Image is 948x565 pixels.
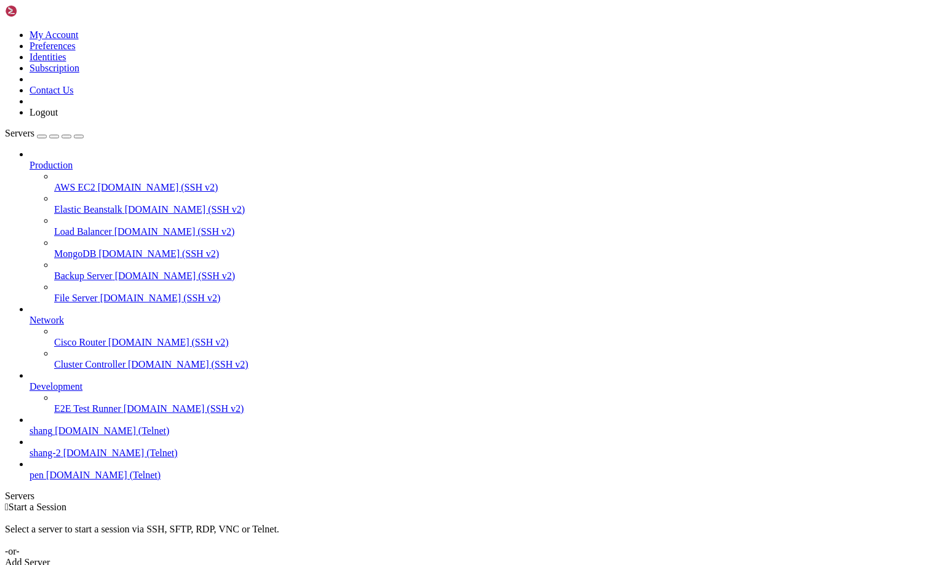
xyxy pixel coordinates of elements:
a: Servers [5,128,84,138]
a: pen [DOMAIN_NAME] (Telnet) [30,470,943,481]
li: shang [DOMAIN_NAME] (Telnet) [30,414,943,437]
span: Cluster Controller [54,359,125,369]
li: Load Balancer [DOMAIN_NAME] (SSH v2) [54,215,943,237]
a: File Server [DOMAIN_NAME] (SSH v2) [54,293,943,304]
span: [DOMAIN_NAME] (SSH v2) [115,271,236,281]
span: Cisco Router [54,337,106,347]
li: Cisco Router [DOMAIN_NAME] (SSH v2) [54,326,943,348]
span: [DOMAIN_NAME] (SSH v2) [114,226,235,237]
li: pen [DOMAIN_NAME] (Telnet) [30,459,943,481]
a: Network [30,315,943,326]
span: File Server [54,293,98,303]
a: My Account [30,30,79,40]
span: Development [30,381,82,392]
a: E2E Test Runner [DOMAIN_NAME] (SSH v2) [54,403,943,414]
a: Production [30,160,943,171]
li: MongoDB [DOMAIN_NAME] (SSH v2) [54,237,943,259]
li: E2E Test Runner [DOMAIN_NAME] (SSH v2) [54,392,943,414]
li: Development [30,370,943,414]
span: [DOMAIN_NAME] (SSH v2) [125,204,245,215]
span: MongoDB [54,248,96,259]
span: [DOMAIN_NAME] (Telnet) [63,448,178,458]
a: MongoDB [DOMAIN_NAME] (SSH v2) [54,248,943,259]
a: Cluster Controller [DOMAIN_NAME] (SSH v2) [54,359,943,370]
span: E2E Test Runner [54,403,121,414]
a: Development [30,381,943,392]
a: Logout [30,107,58,117]
span: Network [30,315,64,325]
a: Backup Server [DOMAIN_NAME] (SSH v2) [54,271,943,282]
a: Contact Us [30,85,74,95]
span: Production [30,160,73,170]
span: shang-2 [30,448,61,458]
span: shang [30,425,52,436]
a: Cisco Router [DOMAIN_NAME] (SSH v2) [54,337,943,348]
a: Subscription [30,63,79,73]
li: Backup Server [DOMAIN_NAME] (SSH v2) [54,259,943,282]
a: shang [DOMAIN_NAME] (Telnet) [30,425,943,437]
span: Servers [5,128,34,138]
a: Load Balancer [DOMAIN_NAME] (SSH v2) [54,226,943,237]
span: [DOMAIN_NAME] (SSH v2) [98,248,219,259]
a: shang-2 [DOMAIN_NAME] (Telnet) [30,448,943,459]
a: AWS EC2 [DOMAIN_NAME] (SSH v2) [54,182,943,193]
span: Load Balancer [54,226,112,237]
a: Elastic Beanstalk [DOMAIN_NAME] (SSH v2) [54,204,943,215]
li: File Server [DOMAIN_NAME] (SSH v2) [54,282,943,304]
li: Elastic Beanstalk [DOMAIN_NAME] (SSH v2) [54,193,943,215]
li: AWS EC2 [DOMAIN_NAME] (SSH v2) [54,171,943,193]
a: Preferences [30,41,76,51]
span: [DOMAIN_NAME] (SSH v2) [124,403,244,414]
span: Start a Session [9,502,66,512]
span: AWS EC2 [54,182,95,192]
li: Production [30,149,943,304]
span: Backup Server [54,271,113,281]
span: [DOMAIN_NAME] (SSH v2) [128,359,249,369]
span: Elastic Beanstalk [54,204,122,215]
span: [DOMAIN_NAME] (SSH v2) [100,293,221,303]
span: [DOMAIN_NAME] (SSH v2) [98,182,218,192]
span: pen [30,470,44,480]
div: Select a server to start a session via SSH, SFTP, RDP, VNC or Telnet. -or- [5,513,943,557]
a: Identities [30,52,66,62]
li: Network [30,304,943,370]
span: [DOMAIN_NAME] (Telnet) [55,425,169,436]
span:  [5,502,9,512]
span: [DOMAIN_NAME] (SSH v2) [108,337,229,347]
li: Cluster Controller [DOMAIN_NAME] (SSH v2) [54,348,943,370]
div: Servers [5,491,943,502]
li: shang-2 [DOMAIN_NAME] (Telnet) [30,437,943,459]
span: [DOMAIN_NAME] (Telnet) [46,470,161,480]
img: Shellngn [5,5,76,17]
